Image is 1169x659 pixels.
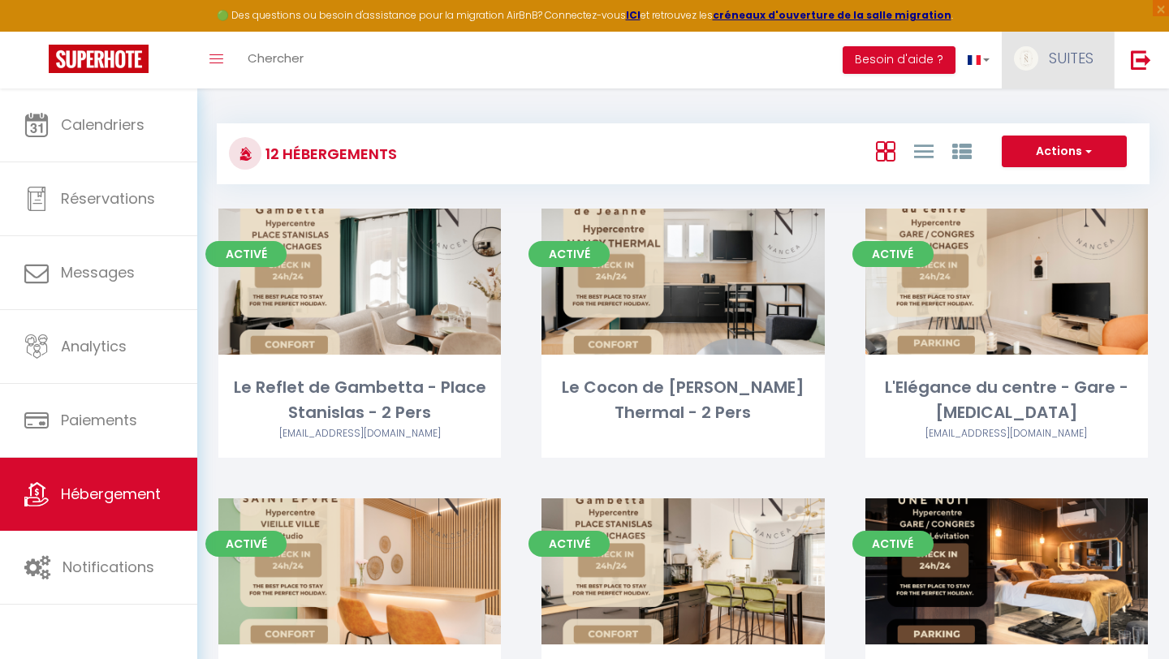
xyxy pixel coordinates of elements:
span: Analytics [61,336,127,356]
span: Activé [205,241,287,267]
button: Actions [1002,136,1127,168]
span: Activé [852,531,934,557]
div: Le Cocon de [PERSON_NAME] Thermal - 2 Pers [541,375,824,426]
span: Activé [205,531,287,557]
span: Paiements [61,410,137,430]
img: Super Booking [49,45,149,73]
img: logout [1131,50,1151,70]
div: L'Elégance du centre - Gare -[MEDICAL_DATA] [865,375,1148,426]
a: ... SUITES [1002,32,1114,88]
span: Calendriers [61,114,145,135]
img: ... [1014,46,1038,71]
a: Chercher [235,32,316,88]
span: SUITES [1049,48,1094,68]
span: Messages [61,262,135,282]
div: Airbnb [865,426,1148,441]
a: Vue en Box [876,137,895,164]
span: Hébergement [61,484,161,504]
span: Activé [528,531,610,557]
button: Ouvrir le widget de chat LiveChat [13,6,62,55]
a: Vue par Groupe [952,137,972,164]
a: créneaux d'ouverture de la salle migration [713,8,951,22]
iframe: Chat [1100,586,1157,647]
div: Le Reflet de Gambetta - Place Stanislas - 2 Pers [218,375,501,426]
h3: 12 Hébergements [261,136,397,172]
span: Réservations [61,188,155,209]
button: Besoin d'aide ? [843,46,955,74]
span: Activé [528,241,610,267]
a: Vue en Liste [914,137,934,164]
span: Notifications [63,557,154,577]
span: Chercher [248,50,304,67]
span: Activé [852,241,934,267]
div: Airbnb [218,426,501,441]
a: ICI [626,8,641,22]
